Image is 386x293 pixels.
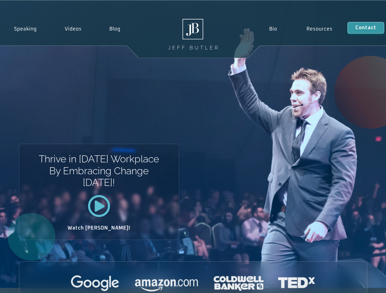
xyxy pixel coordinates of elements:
h2: Watch [PERSON_NAME]! [41,226,157,230]
a: Bio [254,22,292,36]
nav: Menu [254,22,347,36]
span: Contact [355,25,376,30]
a: Resources [292,22,347,36]
a: Videos [51,22,96,36]
a: Blog [95,22,134,36]
a: Contact [347,22,384,34]
h1: Thrive in [DATE] Workplace By Embracing Change [DATE]! [38,153,160,188]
